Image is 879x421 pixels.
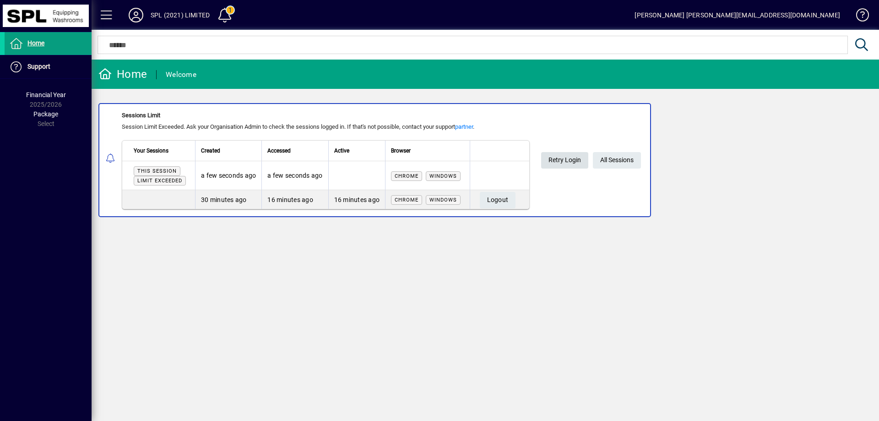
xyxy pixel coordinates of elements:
span: Created [201,146,220,156]
div: Session Limit Exceeded. Ask your Organisation Admin to check the sessions logged in. If that's no... [122,122,530,131]
a: partner [455,123,473,130]
span: Windows [429,173,457,179]
div: [PERSON_NAME] [PERSON_NAME][EMAIL_ADDRESS][DOMAIN_NAME] [635,8,840,22]
span: Accessed [267,146,291,156]
span: Package [33,110,58,118]
span: Logout [487,192,509,208]
span: Windows [429,197,457,203]
button: Logout [480,192,516,208]
td: 16 minutes ago [261,190,328,209]
span: Active [334,146,349,156]
div: SPL (2021) LIMITED [151,8,210,22]
span: Support [27,63,50,70]
span: This session [137,168,177,174]
span: Limit exceeded [137,178,182,184]
td: a few seconds ago [195,161,261,190]
span: Browser [391,146,411,156]
button: Retry Login [541,152,588,169]
app-alert-notification-menu-item: Sessions Limit [92,103,879,217]
span: Home [27,39,44,47]
div: Home [98,67,147,82]
span: Chrome [395,197,418,203]
td: 30 minutes ago [195,190,261,209]
span: Chrome [395,173,418,179]
span: All Sessions [600,153,634,168]
div: Sessions Limit [122,111,530,120]
span: Retry Login [548,153,581,168]
a: Knowledge Base [849,2,868,32]
a: Support [5,55,92,78]
a: All Sessions [593,152,641,169]
div: Welcome [166,67,196,82]
span: Financial Year [26,91,66,98]
td: a few seconds ago [261,161,328,190]
span: Your Sessions [134,146,168,156]
td: 16 minutes ago [328,190,385,209]
button: Profile [121,7,151,23]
